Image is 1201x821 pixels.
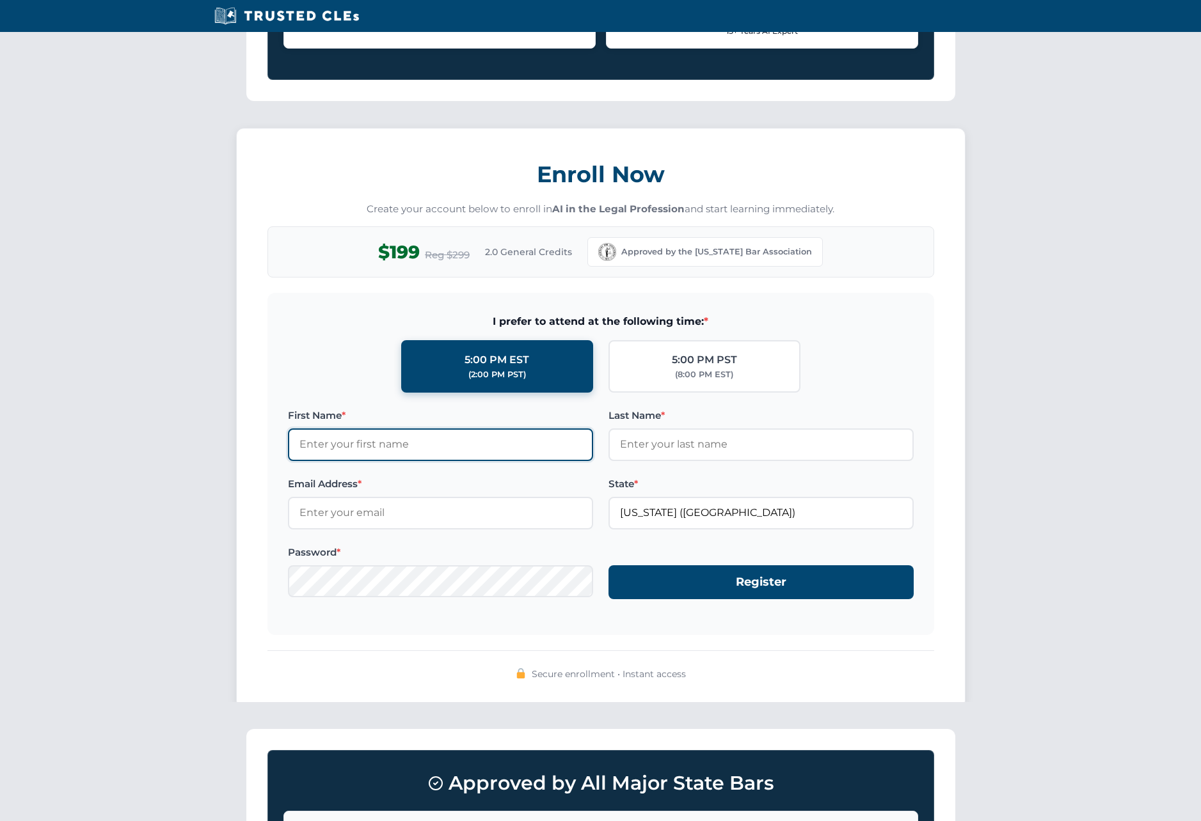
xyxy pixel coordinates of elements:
strong: AI in the Legal Profession [552,203,685,215]
label: Last Name [608,408,914,423]
img: Kentucky Bar [598,243,616,261]
div: (2:00 PM PST) [468,368,526,381]
label: State [608,476,914,492]
span: Approved by the [US_STATE] Bar Association [621,246,812,258]
div: 5:00 PM PST [672,352,737,368]
span: Reg $299 [425,247,470,263]
input: Kentucky (KY) [608,497,914,529]
input: Enter your first name [288,428,593,460]
h3: Enroll Now [267,154,934,194]
span: 2.0 General Credits [485,245,572,259]
span: Secure enrollment • Instant access [532,667,686,681]
div: 5:00 PM EST [465,352,529,368]
input: Enter your last name [608,428,914,460]
span: $199 [378,238,420,267]
div: (8:00 PM EST) [675,368,733,381]
h3: Approved by All Major State Bars [283,766,918,801]
p: Create your account below to enroll in and start learning immediately. [267,202,934,217]
button: Register [608,565,914,599]
label: First Name [288,408,593,423]
input: Enter your email [288,497,593,529]
span: I prefer to attend at the following time: [288,313,914,330]
label: Email Address [288,476,593,492]
label: Password [288,545,593,560]
img: Trusted CLEs [211,6,363,26]
img: 🔒 [516,668,526,678]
